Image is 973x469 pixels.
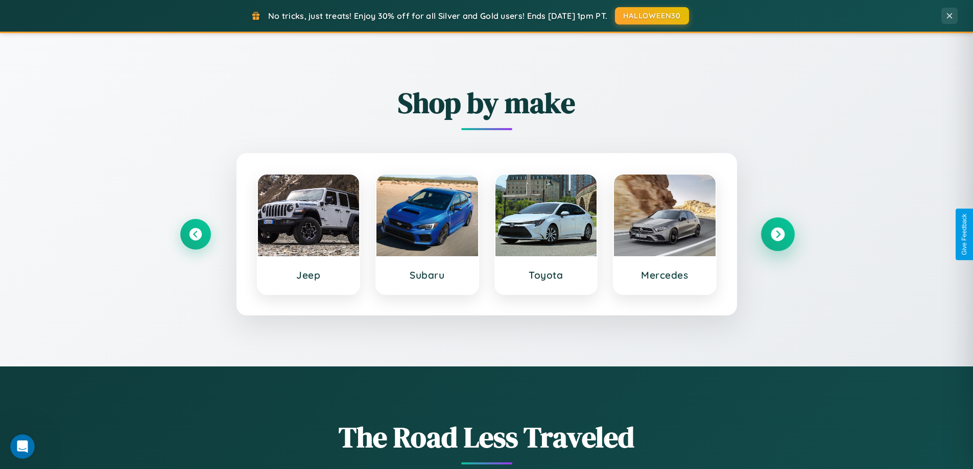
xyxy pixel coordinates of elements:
[615,7,689,24] button: HALLOWEEN30
[10,434,35,459] iframe: Intercom live chat
[180,417,793,457] h1: The Road Less Traveled
[387,269,468,281] h3: Subaru
[268,11,607,21] span: No tricks, just treats! Enjoy 30% off for all Silver and Gold users! Ends [DATE] 1pm PT.
[961,214,968,255] div: Give Feedback
[180,83,793,122] h2: Shop by make
[624,269,705,281] h3: Mercedes
[268,269,349,281] h3: Jeep
[506,269,587,281] h3: Toyota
